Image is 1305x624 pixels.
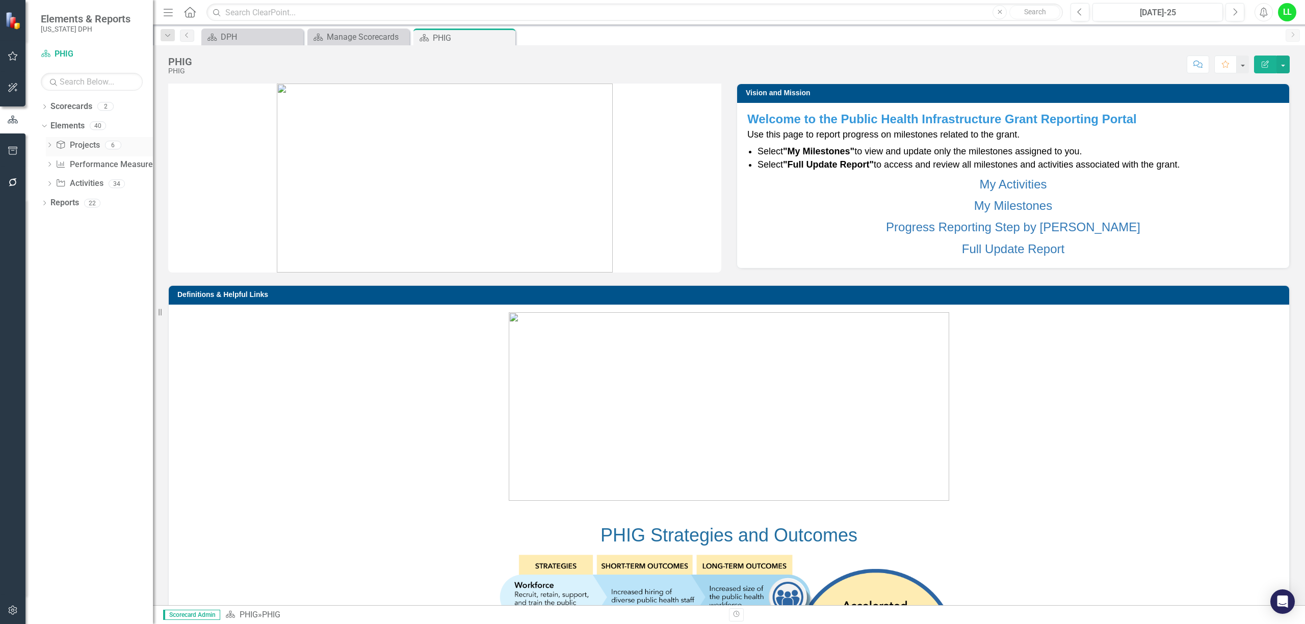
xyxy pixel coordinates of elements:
strong: "My Milestones" [783,146,854,156]
a: Projects [56,140,99,151]
a: My Activities [979,177,1047,191]
div: Open Intercom Messenger [1270,589,1295,614]
strong: Welcome to the Public Health Infrastructure Grant Reporting Portal [747,112,1137,126]
span: Search [1024,8,1046,16]
div: [DATE]-25 [1096,7,1219,19]
div: Manage Scorecards [327,31,407,43]
a: Progress Reporting Step by [PERSON_NAME] [886,220,1140,234]
span: Elements & Reports [41,13,130,25]
input: Search ClearPoint... [206,4,1063,21]
h3: Vision and Mission [746,89,1284,97]
button: LL [1278,3,1296,21]
span: Use this page to report progress on milestones related to the grant. [747,129,1020,140]
img: mceclip0%20v4.png [509,312,949,501]
div: DPH [221,31,301,43]
a: My Milestones [974,199,1052,212]
span: Select to view and update only the milestones assigned to you. [758,146,1082,156]
button: [DATE]-25 [1092,3,1223,21]
small: [US_STATE] DPH [41,25,130,33]
div: 2 [97,102,114,111]
div: 22 [84,199,100,207]
div: 6 [105,141,121,149]
div: PHIG [168,56,192,67]
span: Scorecard Admin [163,610,220,620]
div: » [225,609,721,621]
a: Scorecards [50,101,92,113]
strong: "Full Update Report" [783,159,874,170]
div: PHIG [262,610,280,619]
a: Performance Measures [56,159,156,171]
input: Search Below... [41,73,143,91]
a: Manage Scorecards [310,31,407,43]
a: PHIG [41,48,143,60]
div: PHIG [433,32,513,44]
img: ClearPoint Strategy [5,11,23,29]
div: 40 [90,122,106,130]
span: PHIG Strategies and Outcomes [601,525,857,546]
a: PHIG [240,610,258,619]
div: 34 [109,179,125,188]
a: Reports [50,197,79,209]
a: Activities [56,178,103,189]
h3: Definitions & Helpful Links [177,291,1284,299]
a: Full Update Report [962,242,1064,256]
button: Search [1009,5,1060,19]
a: Elements [50,120,85,132]
span: Select to access and review all milestones and activities associated with the grant. [758,159,1180,170]
a: DPH [204,31,301,43]
div: PHIG [168,67,192,75]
